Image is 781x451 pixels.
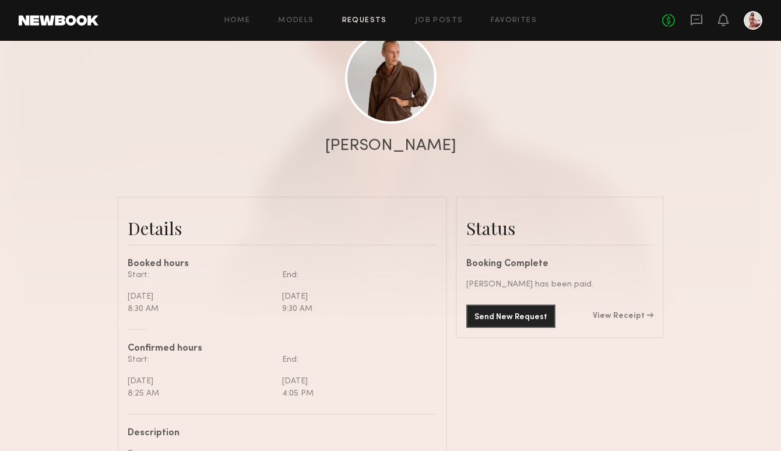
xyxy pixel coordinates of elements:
div: 4:05 PM [282,387,428,400]
div: Booking Complete [466,260,653,269]
a: Models [278,17,314,25]
button: Send New Request [466,305,555,328]
div: 8:30 AM [128,303,273,315]
div: [DATE] [282,291,428,303]
div: [PERSON_NAME] [325,138,456,154]
a: Home [224,17,251,25]
a: Job Posts [415,17,463,25]
div: [DATE] [128,291,273,303]
div: [PERSON_NAME] has been paid. [466,278,653,291]
div: 8:25 AM [128,387,273,400]
div: [DATE] [128,375,273,387]
div: End: [282,269,428,281]
div: Start: [128,354,273,366]
a: Favorites [491,17,537,25]
div: Confirmed hours [128,344,437,354]
div: [DATE] [282,375,428,387]
div: Start: [128,269,273,281]
div: 9:30 AM [282,303,428,315]
a: View Receipt [593,312,653,320]
div: Details [128,216,437,240]
div: Booked hours [128,260,437,269]
div: End: [282,354,428,366]
div: Description [128,429,428,438]
a: Requests [342,17,387,25]
div: Status [466,216,653,240]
